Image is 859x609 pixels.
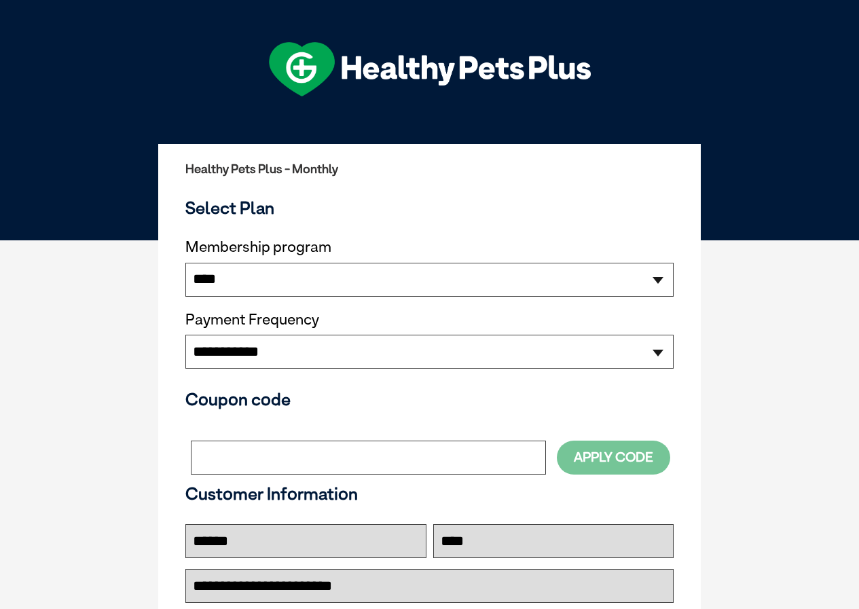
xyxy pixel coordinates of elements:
[185,389,674,409] h3: Coupon code
[185,198,674,218] h3: Select Plan
[185,238,674,256] label: Membership program
[269,42,591,96] img: hpp-logo-landscape-green-white.png
[185,162,674,176] h2: Healthy Pets Plus - Monthly
[557,441,670,474] button: Apply Code
[185,483,674,504] h3: Customer Information
[185,311,319,329] label: Payment Frequency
